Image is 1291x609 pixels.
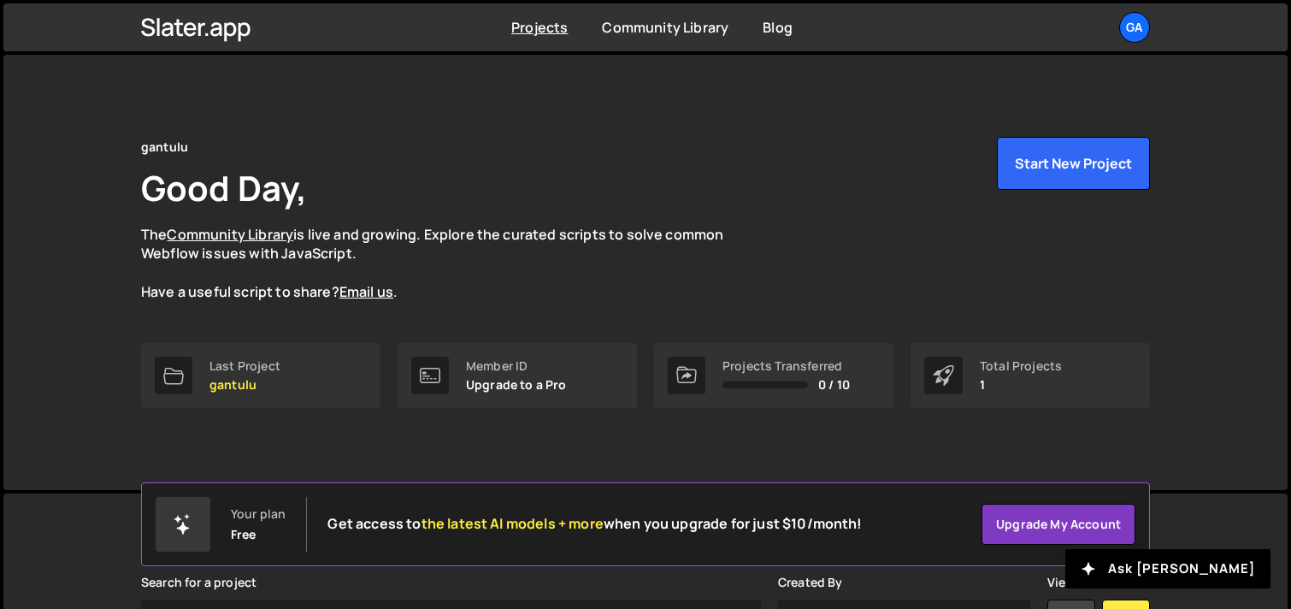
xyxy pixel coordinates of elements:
[209,378,280,392] p: gantulu
[231,507,286,521] div: Your plan
[980,378,1062,392] p: 1
[763,18,793,37] a: Blog
[980,359,1062,373] div: Total Projects
[466,378,567,392] p: Upgrade to a Pro
[339,282,393,301] a: Email us
[1065,549,1270,588] button: Ask [PERSON_NAME]
[141,164,307,211] h1: Good Day,
[141,225,757,302] p: The is live and growing. Explore the curated scripts to solve common Webflow issues with JavaScri...
[209,359,280,373] div: Last Project
[511,18,568,37] a: Projects
[167,225,293,244] a: Community Library
[327,516,862,532] h2: Get access to when you upgrade for just $10/month!
[982,504,1135,545] a: Upgrade my account
[602,18,728,37] a: Community Library
[466,359,567,373] div: Member ID
[722,359,850,373] div: Projects Transferred
[141,576,256,589] label: Search for a project
[997,137,1150,190] button: Start New Project
[1119,12,1150,43] a: ga
[778,576,843,589] label: Created By
[818,378,850,392] span: 0 / 10
[141,137,188,157] div: gantulu
[231,528,256,541] div: Free
[421,514,604,533] span: the latest AI models + more
[1047,576,1111,589] label: View Mode
[141,343,380,408] a: Last Project gantulu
